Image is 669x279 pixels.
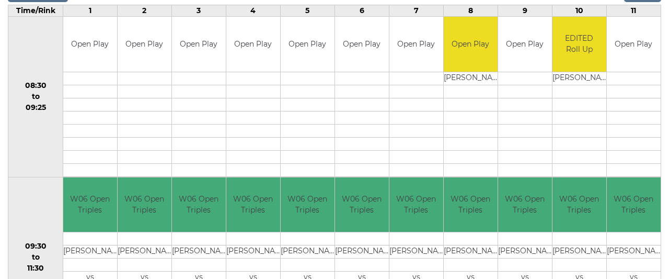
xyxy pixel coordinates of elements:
td: [PERSON_NAME] [607,245,661,259]
td: [PERSON_NAME] [552,245,606,259]
td: W06 Open Triples [552,177,606,232]
td: 6 [334,5,389,17]
td: [PERSON_NAME] [172,245,226,259]
td: Open Play [389,17,443,72]
td: Open Play [444,17,498,72]
td: Open Play [607,17,661,72]
td: W06 Open Triples [63,177,117,232]
td: Open Play [498,17,552,72]
td: [PERSON_NAME] [335,245,389,259]
td: 4 [226,5,280,17]
td: W06 Open Triples [226,177,280,232]
td: 2 [117,5,171,17]
td: [PERSON_NAME] [118,245,171,259]
td: Open Play [335,17,389,72]
td: 7 [389,5,443,17]
td: Open Play [226,17,280,72]
td: 11 [606,5,661,17]
td: W06 Open Triples [172,177,226,232]
td: 8 [443,5,498,17]
td: Open Play [63,17,117,72]
td: EDITED Roll Up [552,17,606,72]
td: [PERSON_NAME] [63,245,117,259]
td: 10 [552,5,606,17]
td: Open Play [172,17,226,72]
td: [PERSON_NAME] [281,245,334,259]
td: W06 Open Triples [498,177,552,232]
td: 5 [280,5,334,17]
td: W06 Open Triples [607,177,661,232]
td: [PERSON_NAME] [552,72,606,85]
td: [PERSON_NAME] [498,245,552,259]
td: 9 [498,5,552,17]
td: 08:30 to 09:25 [8,17,63,177]
td: Open Play [281,17,334,72]
td: Open Play [118,17,171,72]
td: 1 [63,5,118,17]
td: W06 Open Triples [444,177,498,232]
td: W06 Open Triples [335,177,389,232]
td: [PERSON_NAME] [226,245,280,259]
td: [PERSON_NAME] [389,245,443,259]
td: W06 Open Triples [281,177,334,232]
td: Time/Rink [8,5,63,17]
td: W06 Open Triples [118,177,171,232]
td: [PERSON_NAME] [444,72,498,85]
td: [PERSON_NAME] [444,245,498,259]
td: 3 [171,5,226,17]
td: W06 Open Triples [389,177,443,232]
